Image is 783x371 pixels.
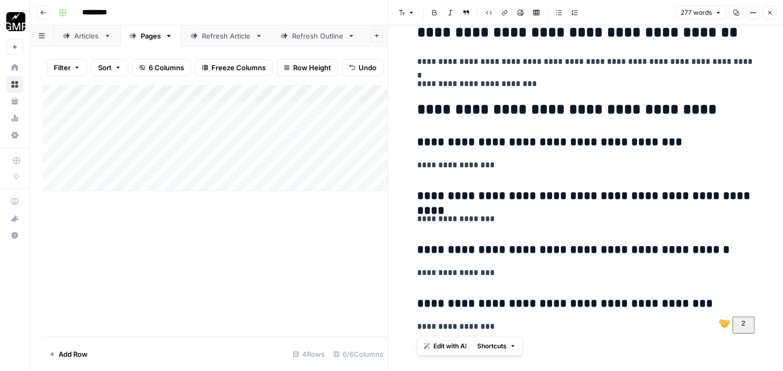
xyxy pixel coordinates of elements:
span: 6 Columns [149,62,184,73]
button: Help + Support [6,227,23,244]
div: What's new? [7,211,23,226]
button: Edit with AI [419,339,470,353]
a: Your Data [6,93,23,110]
button: Workspace: Growth Marketing Pro [6,8,23,35]
a: Browse [6,76,23,93]
span: Add Row [59,349,88,359]
button: Add Row [43,346,94,363]
a: Pages [120,25,181,46]
button: What's new? [6,210,23,227]
span: 277 words [681,8,712,17]
span: Edit with AI [433,341,466,351]
a: Home [6,59,23,76]
button: Undo [342,59,383,76]
span: Row Height [293,62,331,73]
button: 277 words [676,6,726,20]
a: Articles [54,25,120,46]
span: Sort [98,62,112,73]
span: Filter [54,62,71,73]
img: Growth Marketing Pro Logo [6,12,25,31]
a: Usage [6,110,23,127]
span: Shortcuts [477,341,506,351]
button: Filter [47,59,87,76]
button: Sort [91,59,128,76]
a: Refresh Article [181,25,272,46]
button: 6 Columns [132,59,191,76]
div: Refresh Outline [292,31,343,41]
a: Settings [6,127,23,144]
div: 4 Rows [288,346,329,363]
span: Undo [359,62,376,73]
span: Freeze Columns [211,62,266,73]
div: Articles [74,31,100,41]
div: 6/6 Columns [329,346,388,363]
a: Refresh Outline [272,25,364,46]
div: Refresh Article [202,31,251,41]
a: AirOps Academy [6,193,23,210]
button: Shortcuts [472,339,520,353]
button: Row Height [277,59,338,76]
div: Pages [141,31,161,41]
button: Freeze Columns [195,59,273,76]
